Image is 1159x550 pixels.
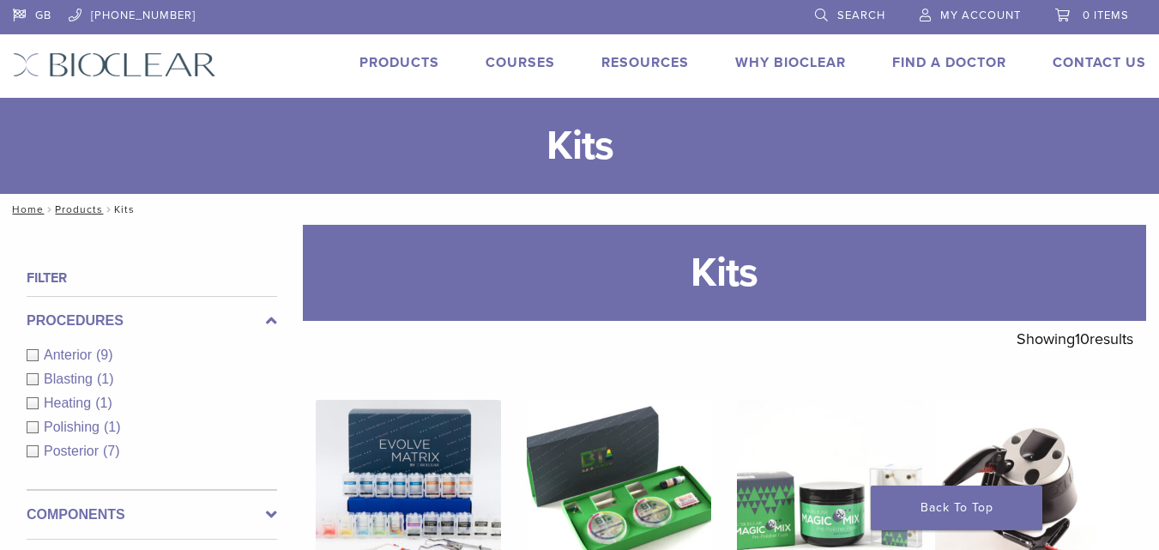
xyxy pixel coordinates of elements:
a: Contact Us [1053,54,1146,71]
span: Polishing [44,420,104,434]
span: Search [837,9,885,22]
a: Resources [601,54,689,71]
a: Back To Top [871,486,1042,530]
span: (1) [95,396,112,410]
span: (9) [96,348,113,362]
span: (1) [104,420,121,434]
h4: Filter [27,268,277,288]
span: Posterior [44,444,103,458]
span: (1) [97,372,114,386]
a: Home [7,203,44,215]
span: 0 items [1083,9,1129,22]
img: Bioclear [13,52,216,77]
a: Find A Doctor [892,54,1006,71]
a: Products [55,203,103,215]
span: 10 [1075,329,1090,348]
h1: Kits [303,225,1146,321]
span: (7) [103,444,120,458]
span: Blasting [44,372,97,386]
span: Anterior [44,348,96,362]
a: Why Bioclear [735,54,846,71]
span: / [44,205,55,214]
label: Components [27,505,277,525]
label: Procedures [27,311,277,331]
span: / [103,205,114,214]
a: Courses [486,54,555,71]
a: Products [359,54,439,71]
span: My Account [940,9,1021,22]
p: Showing results [1017,321,1133,357]
span: Heating [44,396,95,410]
